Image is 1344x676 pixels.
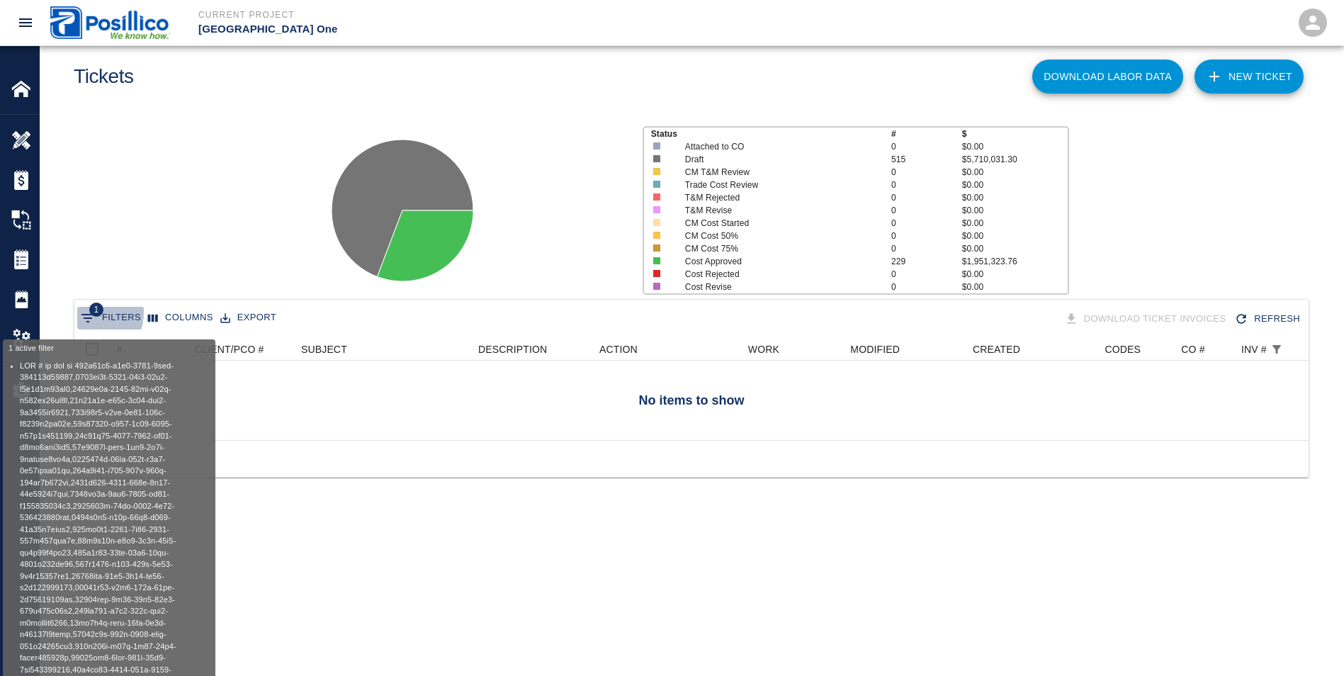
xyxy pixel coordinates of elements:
p: T&M Rejected [685,191,871,204]
p: $0.00 [962,242,1068,255]
h1: Tickets [74,65,134,89]
p: $0.00 [962,166,1068,179]
button: Select columns [145,307,217,329]
div: CO # [1181,338,1204,361]
div: CO # [1148,338,1234,361]
p: Attached to CO [685,140,871,153]
div: CREATED [907,338,1027,361]
iframe: Chat Widget [1273,608,1344,676]
div: CREATED [973,338,1020,361]
p: $5,710,031.30 [962,153,1068,166]
p: T&M Revise [685,204,871,217]
p: 515 [891,153,962,166]
button: Show filters [77,307,145,329]
p: 0 [891,166,962,179]
p: $0.00 [962,204,1068,217]
button: Refresh [1231,307,1306,332]
p: 0 [891,242,962,255]
p: $1,951,323.76 [962,255,1068,268]
button: Sort [1287,339,1306,359]
div: ACTION [553,338,680,361]
div: DESCRIPTION [478,338,547,361]
div: MODIFIED [850,338,900,361]
p: $0.00 [962,268,1068,281]
button: Export [217,307,280,329]
div: INV # [1241,338,1267,361]
button: Download Labor Data [1032,60,1183,94]
div: ACTION [599,338,638,361]
p: $0.00 [962,179,1068,191]
p: Cost Revise [685,281,871,293]
p: $0.00 [962,191,1068,204]
p: 229 [891,255,962,268]
div: CODES [1105,338,1141,361]
div: SUBJECT [294,338,471,361]
p: $0.00 [962,230,1068,242]
p: 0 [891,204,962,217]
div: Tickets download in groups of 15 [1061,307,1232,332]
img: Posillico Inc Sub [50,6,170,38]
div: CLIENT/PCO # [195,338,264,361]
p: CM Cost Started [685,217,871,230]
div: INV # [1234,338,1316,361]
a: NEW TICKET [1195,60,1304,94]
p: Trade Cost Review [685,179,871,191]
p: 0 [891,217,962,230]
div: 1 active filter [1267,339,1287,359]
p: [GEOGRAPHIC_DATA] One [198,21,749,38]
span: 1 [89,303,103,317]
p: $0.00 [962,140,1068,153]
p: 0 [891,191,962,204]
p: Draft [685,153,871,166]
p: CM Cost 75% [685,242,871,255]
div: MODIFIED [786,338,907,361]
p: 0 [891,268,962,281]
div: WORK [680,338,786,361]
p: CM T&M Review [685,166,871,179]
p: Status [651,128,891,140]
p: CM Cost 50% [685,230,871,242]
p: $0.00 [962,281,1068,293]
button: Show filters [1267,339,1287,359]
p: $ [962,128,1068,140]
p: 0 [891,179,962,191]
p: Cost Approved [685,255,871,268]
div: Refresh the list [1231,307,1306,332]
p: $0.00 [962,217,1068,230]
div: WORK [748,338,779,361]
p: # [891,128,962,140]
div: CODES [1027,338,1148,361]
div: SUBJECT [301,338,347,361]
p: Cost Rejected [685,268,871,281]
p: 0 [891,281,962,293]
div: DESCRIPTION [471,338,553,361]
p: Current Project [198,9,749,21]
p: 0 [891,230,962,242]
div: CLIENT/PCO # [188,338,294,361]
button: open drawer [9,6,43,40]
p: 0 [891,140,962,153]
